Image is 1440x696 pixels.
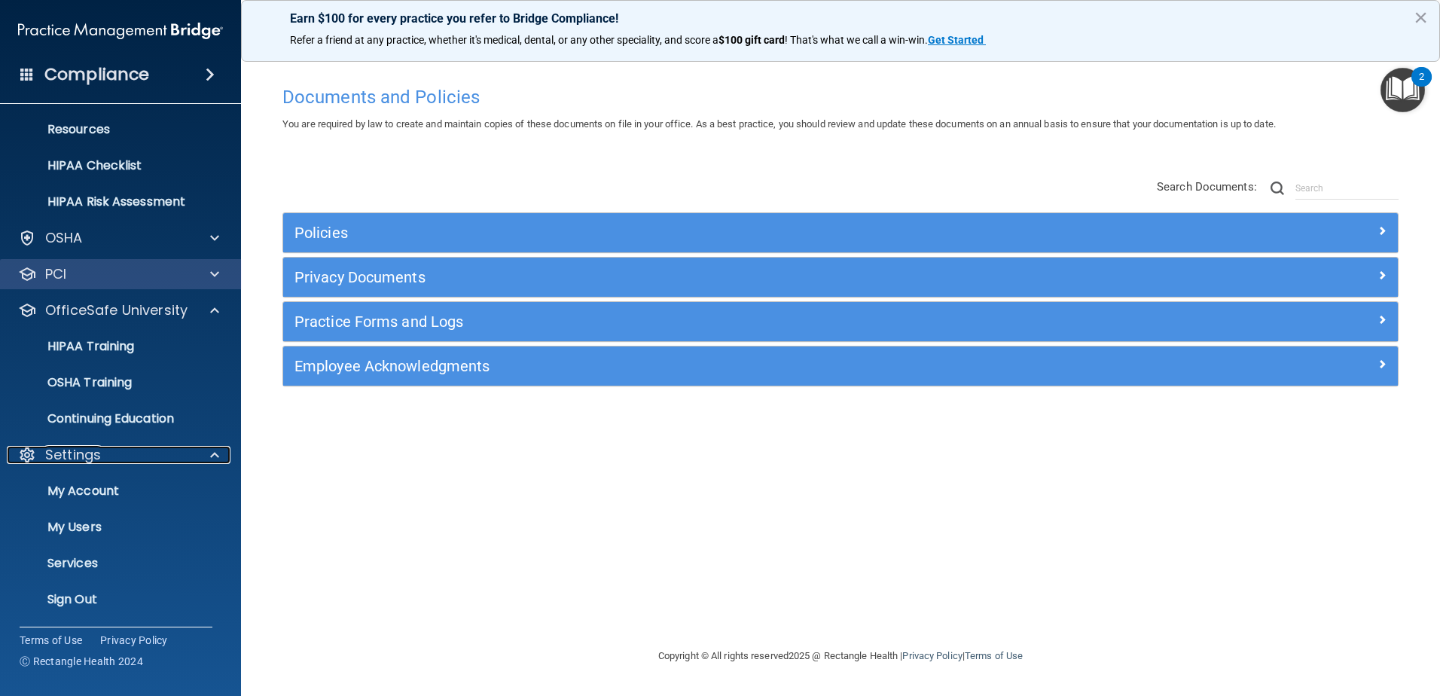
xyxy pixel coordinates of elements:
p: PCI [45,265,66,283]
p: My Account [10,484,215,499]
button: Open Resource Center, 2 new notifications [1381,68,1425,112]
h5: Privacy Documents [294,269,1108,285]
p: Resources [10,122,215,137]
div: Copyright © All rights reserved 2025 @ Rectangle Health | | [566,632,1115,680]
p: HIPAA Training [10,339,134,354]
input: Search [1295,177,1399,200]
a: OfficeSafe University [18,301,219,319]
span: Refer a friend at any practice, whether it's medical, dental, or any other speciality, and score a [290,34,718,46]
span: Ⓒ Rectangle Health 2024 [20,654,143,669]
h5: Practice Forms and Logs [294,313,1108,330]
a: Privacy Policy [100,633,168,648]
strong: Get Started [928,34,984,46]
img: PMB logo [18,16,223,46]
h5: Employee Acknowledgments [294,358,1108,374]
p: Settings [45,446,101,464]
a: Privacy Documents [294,265,1387,289]
h5: Policies [294,224,1108,241]
p: My Users [10,520,215,535]
strong: $100 gift card [718,34,785,46]
p: OfficeSafe University [45,301,188,319]
p: OSHA Training [10,375,132,390]
div: 2 [1419,77,1424,96]
p: Earn $100 for every practice you refer to Bridge Compliance! [290,11,1391,26]
p: HIPAA Checklist [10,158,215,173]
h4: Compliance [44,64,149,85]
a: Terms of Use [20,633,82,648]
p: Sign Out [10,592,215,607]
a: Terms of Use [965,650,1023,661]
a: Get Started [928,34,986,46]
p: Continuing Education [10,411,215,426]
a: Policies [294,221,1387,245]
span: Search Documents: [1157,180,1257,194]
h4: Documents and Policies [282,87,1399,107]
a: Employee Acknowledgments [294,354,1387,378]
a: Settings [18,446,219,464]
a: PCI [18,265,219,283]
span: You are required by law to create and maintain copies of these documents on file in your office. ... [282,118,1276,130]
img: ic-search.3b580494.png [1271,182,1284,195]
span: ! That's what we call a win-win. [785,34,928,46]
p: Services [10,556,215,571]
a: Privacy Policy [902,650,962,661]
a: Practice Forms and Logs [294,310,1387,334]
iframe: Drift Widget Chat Controller [1179,589,1422,649]
p: HIPAA Risk Assessment [10,194,215,209]
a: OSHA [18,229,219,247]
button: Close [1414,5,1428,29]
p: OSHA [45,229,83,247]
